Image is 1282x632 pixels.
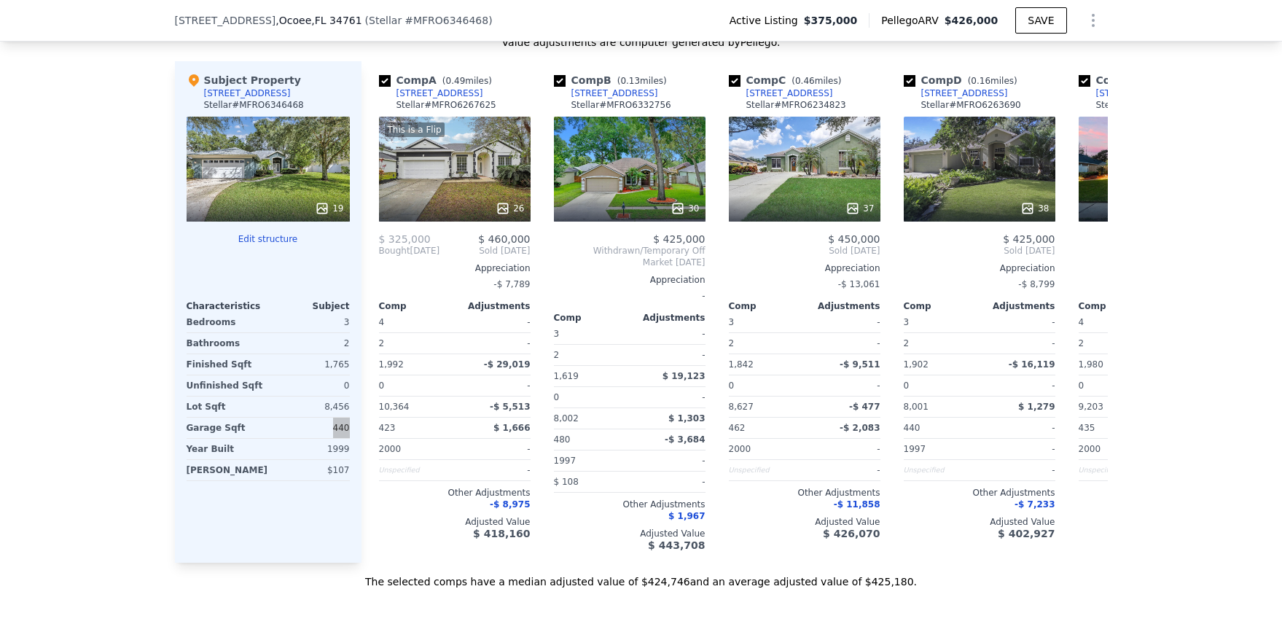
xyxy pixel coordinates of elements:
[1079,262,1230,274] div: Appreciation
[823,528,880,539] span: $ 426,070
[446,76,466,86] span: 0.49
[804,13,858,28] span: $375,000
[653,233,705,245] span: $ 425,000
[175,13,276,28] span: [STREET_ADDRESS]
[379,317,385,327] span: 4
[648,539,705,551] span: $ 443,708
[571,99,671,111] div: Stellar # MFRO6332756
[385,122,445,137] div: This is a Flip
[904,516,1055,528] div: Adjusted Value
[1079,402,1103,412] span: 9,203
[729,317,735,327] span: 3
[379,460,452,480] div: Unspecified
[982,460,1055,480] div: -
[729,245,880,257] span: Sold [DATE]
[881,13,945,28] span: Pellego ARV
[379,516,531,528] div: Adjusted Value
[490,499,530,510] span: -$ 8,975
[455,300,531,312] div: Adjustments
[998,528,1055,539] span: $ 402,927
[187,418,265,438] div: Garage Sqft
[458,439,531,459] div: -
[379,439,452,459] div: 2000
[1009,359,1055,370] span: -$ 16,119
[396,87,483,99] div: [STREET_ADDRESS]
[633,345,706,365] div: -
[439,245,530,257] span: Sold [DATE]
[1079,245,1230,257] span: Sold [DATE]
[271,312,350,332] div: 3
[808,375,880,396] div: -
[845,201,874,216] div: 37
[729,439,802,459] div: 2000
[554,499,706,510] div: Other Adjustments
[554,286,706,306] div: -
[187,300,268,312] div: Characteristics
[904,317,910,327] span: 3
[729,73,848,87] div: Comp C
[663,371,706,381] span: $ 19,123
[554,312,630,324] div: Comp
[271,418,350,438] div: 440
[204,87,291,99] div: [STREET_ADDRESS]
[175,35,1108,50] div: Value adjustments are computer generated by Pellego .
[808,439,880,459] div: -
[904,300,980,312] div: Comp
[982,375,1055,396] div: -
[554,345,627,365] div: 2
[729,300,805,312] div: Comp
[379,73,498,87] div: Comp A
[1079,73,1197,87] div: Comp E
[484,359,531,370] span: -$ 29,019
[379,333,452,354] div: 2
[365,13,493,28] div: ( )
[945,15,998,26] span: $426,000
[1079,423,1095,433] span: 435
[379,359,404,370] span: 1,992
[904,87,1008,99] a: [STREET_ADDRESS]
[271,439,350,459] div: 1999
[904,245,1055,257] span: Sold [DATE]
[904,262,1055,274] div: Appreciation
[1096,87,1183,99] div: [STREET_ADDRESS]
[1079,487,1230,499] div: Other Adjustments
[554,450,627,471] div: 1997
[840,423,880,433] span: -$ 2,083
[1079,300,1154,312] div: Comp
[187,233,350,245] button: Edit structure
[379,381,385,391] span: 0
[311,15,361,26] span: , FL 34761
[729,487,880,499] div: Other Adjustments
[404,15,488,26] span: # MFRO6346468
[379,300,455,312] div: Comp
[633,324,706,344] div: -
[671,201,699,216] div: 30
[1079,317,1084,327] span: 4
[369,15,402,26] span: Stellar
[271,375,350,396] div: 0
[379,402,410,412] span: 10,364
[554,413,579,424] span: 8,002
[187,333,265,354] div: Bathrooms
[838,279,880,289] span: -$ 13,061
[1079,333,1152,354] div: 2
[828,233,880,245] span: $ 450,000
[1015,499,1055,510] span: -$ 7,233
[554,329,560,339] span: 3
[849,402,880,412] span: -$ 477
[840,359,880,370] span: -$ 9,511
[904,439,977,459] div: 1997
[921,99,1021,111] div: Stellar # MFRO6263690
[271,354,350,375] div: 1,765
[490,402,530,412] span: -$ 5,513
[808,333,880,354] div: -
[633,450,706,471] div: -
[554,528,706,539] div: Adjusted Value
[204,99,304,111] div: Stellar # MFRO6346468
[633,472,706,492] div: -
[620,76,640,86] span: 0.13
[554,73,673,87] div: Comp B
[921,87,1008,99] div: [STREET_ADDRESS]
[630,312,706,324] div: Adjustments
[458,460,531,480] div: -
